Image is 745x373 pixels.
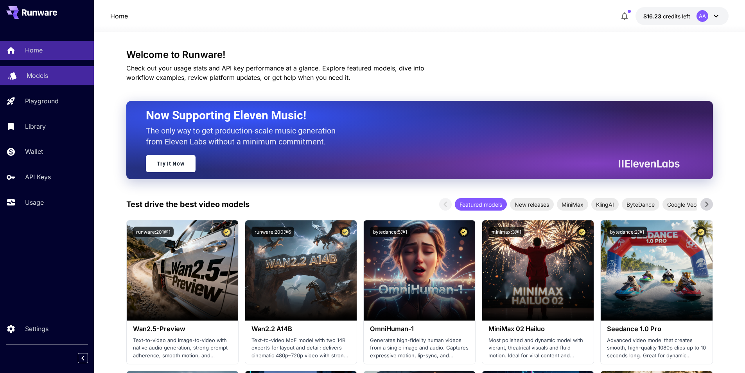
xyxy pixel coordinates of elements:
div: AA [697,10,708,22]
button: bytedance:2@1 [607,227,647,237]
img: alt [601,220,712,321]
img: alt [127,220,238,321]
p: Library [25,122,46,131]
a: Home [110,11,128,21]
span: Google Veo [662,200,701,209]
div: Google Veo [662,198,701,211]
p: The only way to get production-scale music generation from Eleven Labs without a minimum commitment. [146,125,341,147]
span: Check out your usage stats and API key performance at a glance. Explore featured models, dive int... [126,64,424,81]
span: Featured models [455,200,507,209]
nav: breadcrumb [110,11,128,21]
p: API Keys [25,172,51,182]
h3: Seedance 1.0 Pro [607,325,706,333]
button: Certified Model – Vetted for best performance and includes a commercial license. [577,227,587,237]
button: $16.22897AA [635,7,729,25]
button: Certified Model – Vetted for best performance and includes a commercial license. [696,227,706,237]
div: Featured models [455,198,507,211]
span: ByteDance [622,200,659,209]
p: Settings [25,324,48,333]
p: Text-to-video MoE model with two 14B experts for layout and detail; delivers cinematic 480p–720p ... [251,337,350,360]
p: Usage [25,198,44,207]
p: Playground [25,96,59,106]
a: Try It Now [146,155,196,172]
span: MiniMax [557,200,588,209]
div: ByteDance [622,198,659,211]
p: Generates high-fidelity human videos from a single image and audio. Captures expressive motion, l... [370,337,469,360]
img: alt [482,220,594,321]
button: Certified Model – Vetted for best performance and includes a commercial license. [221,227,232,237]
div: New releases [510,198,554,211]
h2: Now Supporting Eleven Music! [146,108,674,123]
button: runware:200@6 [251,227,294,237]
h3: OmniHuman‑1 [370,325,469,333]
p: Wallet [25,147,43,156]
div: Collapse sidebar [84,351,94,365]
p: Advanced video model that creates smooth, high-quality 1080p clips up to 10 seconds long. Great f... [607,337,706,360]
img: alt [245,220,357,321]
span: KlingAI [591,200,619,209]
p: Test drive the best video models [126,198,250,210]
p: Home [25,45,43,55]
h3: MiniMax 02 Hailuo [488,325,587,333]
h3: Wan2.2 A14B [251,325,350,333]
span: credits left [663,13,690,20]
button: Certified Model – Vetted for best performance and includes a commercial license. [340,227,350,237]
p: Text-to-video and image-to-video with native audio generation, strong prompt adherence, smooth mo... [133,337,232,360]
button: runware:201@1 [133,227,174,237]
h3: Wan2.5-Preview [133,325,232,333]
button: minimax:3@1 [488,227,524,237]
div: $16.22897 [643,12,690,20]
p: Models [27,71,48,80]
button: Collapse sidebar [78,353,88,363]
h3: Welcome to Runware! [126,49,713,60]
button: Certified Model – Vetted for best performance and includes a commercial license. [458,227,469,237]
span: New releases [510,200,554,209]
img: alt [364,220,475,321]
button: bytedance:5@1 [370,227,410,237]
div: KlingAI [591,198,619,211]
p: Most polished and dynamic model with vibrant, theatrical visuals and fluid motion. Ideal for vira... [488,337,587,360]
span: $16.23 [643,13,663,20]
div: MiniMax [557,198,588,211]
